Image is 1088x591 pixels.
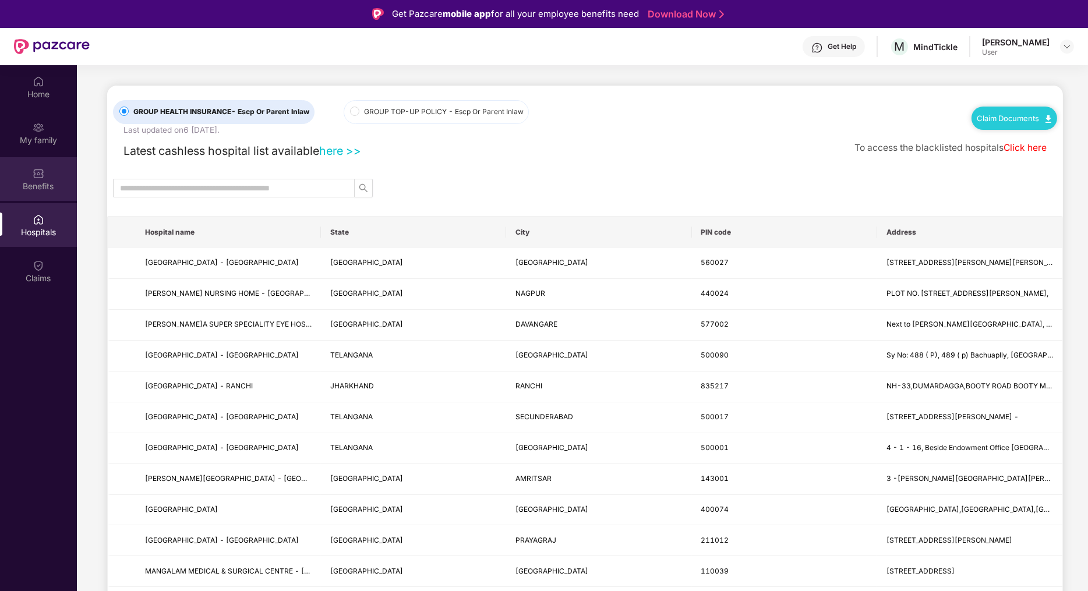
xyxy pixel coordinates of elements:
td: 154/81, Main Bawana Road, Pooth Khurd [877,556,1062,587]
span: [GEOGRAPHIC_DATA] - RANCHI [145,381,253,390]
button: search [354,179,373,197]
span: [GEOGRAPHIC_DATA] - [GEOGRAPHIC_DATA] [145,443,299,452]
span: DAVANGARE [515,320,557,328]
td: NEW DELHI [506,556,691,587]
a: Claim Documents [977,114,1051,123]
td: PUGALIA NURSING HOME - NAGPUR [136,279,321,310]
span: RANCHI [515,381,542,390]
span: - Escp Or Parent Inlaw [448,107,524,116]
td: 3 - Dasondha Singh Road, Lawrence Road Extension [877,464,1062,495]
td: NAYANA SUPER SPECIALITY EYE HOSPITAL AND RESEARCH CENTER - DAVANGERE [136,310,321,341]
th: PIN code [692,217,877,248]
a: Download Now [648,8,720,20]
span: To access the blacklisted hospitals [854,142,1004,153]
td: Mamata Academy of medical sciences Hospital - Hyderabad [136,341,321,371]
td: KARNATAKA [321,248,506,279]
td: HYDERABAD [506,433,691,464]
span: GROUP HEALTH INSURANCE [129,107,314,118]
div: [PERSON_NAME] [982,37,1050,48]
span: [GEOGRAPHIC_DATA] [330,505,403,514]
span: GROUP TOP-UP POLICY [359,107,528,118]
td: TELANGANA [321,341,506,371]
td: GULMOHAR HOSPITAL - RANCHI [136,371,321,402]
td: KARNATAKA [321,310,506,341]
td: SECUNDERABAD [506,402,691,433]
img: svg+xml;base64,PHN2ZyBpZD0iSGVscC0zMngzMiIgeG1sbnM9Imh0dHA6Ly93d3cudzMub3JnLzIwMDAvc3ZnIiB3aWR0aD... [811,42,823,54]
strong: mobile app [443,8,491,19]
td: DELHI [321,556,506,587]
td: JHARKHAND [321,371,506,402]
td: NAYYAR HEART INSTITUTE AND SUPERSPECIALITY HOSPITAL - Amritsar [136,464,321,495]
span: 400074 [701,505,729,514]
img: svg+xml;base64,PHN2ZyBpZD0iRHJvcGRvd24tMzJ4MzIiIHhtbG5zPSJodHRwOi8vd3d3LnczLm9yZy8yMDAwL3N2ZyIgd2... [1062,42,1072,51]
span: [GEOGRAPHIC_DATA] [515,258,588,267]
th: City [506,217,691,248]
span: Address [886,228,1053,237]
span: [STREET_ADDRESS][PERSON_NAME] [886,536,1012,544]
span: M [895,40,905,54]
td: MAHARASHTRA [321,495,506,526]
td: HYDERABAD [506,341,691,371]
span: 500017 [701,412,729,421]
span: [GEOGRAPHIC_DATA] [515,505,588,514]
td: Next to Alur Chandrashekarappa Memorial Hospital, #296/3A, 3B, Stadium road, Davangere-577002. [877,310,1062,341]
span: [GEOGRAPHIC_DATA] [330,474,403,483]
th: Address [877,217,1062,248]
a: Click here [1004,142,1047,153]
span: SECUNDERABAD [515,412,573,421]
td: SRV AGADI HOSPITAL - BANGALORE [136,248,321,279]
th: State [321,217,506,248]
img: svg+xml;base64,PHN2ZyBpZD0iSG9zcGl0YWxzIiB4bWxucz0iaHR0cDovL3d3dy53My5vcmcvMjAwMC9zdmciIHdpZHRoPS... [33,214,44,225]
span: [GEOGRAPHIC_DATA] - [GEOGRAPHIC_DATA] [145,258,299,267]
span: [GEOGRAPHIC_DATA] - [GEOGRAPHIC_DATA] [145,351,299,359]
span: Hospital name [145,228,312,237]
span: 3 -[PERSON_NAME][GEOGRAPHIC_DATA][PERSON_NAME] [886,474,1086,483]
span: PLOT NO. [STREET_ADDRESS][PERSON_NAME], [886,289,1048,298]
td: NH-33,DUMARDAGGA,BOOTY ROAD BOOTY MORE [877,371,1062,402]
span: [STREET_ADDRESS][PERSON_NAME] - [886,412,1019,421]
td: 10-5-682/2, Sai Ranga Towers, Tukaram Gate, Lallaguda - [877,402,1062,433]
div: Get Pazcare for all your employee benefits need [392,7,639,21]
td: PUNJAB [321,464,506,495]
span: 500001 [701,443,729,452]
img: svg+xml;base64,PHN2ZyBpZD0iQmVuZWZpdHMiIHhtbG5zPSJodHRwOi8vd3d3LnczLm9yZy8yMDAwL3N2ZyIgd2lkdGg9Ij... [33,168,44,179]
span: TELANGANA [330,351,373,359]
span: [PERSON_NAME] NURSING HOME - [GEOGRAPHIC_DATA] [145,289,340,298]
td: 4 - 1 - 16, Beside Endowment Office Tilak Road, Abids [877,433,1062,464]
span: search [355,183,372,193]
td: BANGALORE [506,248,691,279]
span: PRAYAGRAJ [515,536,556,544]
span: AMRITSAR [515,474,552,483]
span: NAGPUR [515,289,545,298]
span: [GEOGRAPHIC_DATA] [330,289,403,298]
span: [GEOGRAPHIC_DATA] - [GEOGRAPHIC_DATA] [145,536,299,544]
span: 500090 [701,351,729,359]
span: - Escp Or Parent Inlaw [231,107,309,116]
td: ADITYA HOSPITAL - Hyderabad [136,433,321,464]
div: Get Help [828,42,856,51]
td: MUMBAI [506,495,691,526]
td: 116, pipal gaon, jhalwa, Prayagraj, Uttar Pradesh - 211012 [877,525,1062,556]
td: MGM HOSPITAL AND RESEARCH CENTRE - PRAYAGRAJ [136,525,321,556]
td: UTTAR PRADESH [321,525,506,556]
td: DAVANGARE [506,310,691,341]
td: TELANGANA [321,433,506,464]
span: [GEOGRAPHIC_DATA] [515,351,588,359]
div: MindTickle [913,41,958,52]
span: 577002 [701,320,729,328]
td: PRAYAGRAJ [506,525,691,556]
span: NH-33,DUMARDAGGA,BOOTY ROAD BOOTY MORE [886,381,1060,390]
span: 835217 [701,381,729,390]
span: [GEOGRAPHIC_DATA] - [GEOGRAPHIC_DATA] [145,412,299,421]
img: New Pazcare Logo [14,39,90,54]
span: 143001 [701,474,729,483]
span: [PERSON_NAME][GEOGRAPHIC_DATA] - [GEOGRAPHIC_DATA] [145,474,356,483]
div: Last updated on 6 [DATE] . [123,124,220,136]
td: RANCHI [506,371,691,402]
span: [PERSON_NAME]A SUPER SPECIALITY EYE HOSPITAL AND RESEARCH CENTER - DAVANGERE [145,320,460,328]
span: [GEOGRAPHIC_DATA] [330,320,403,328]
span: [GEOGRAPHIC_DATA] [330,258,403,267]
span: [STREET_ADDRESS][PERSON_NAME][PERSON_NAME], [886,258,1072,267]
img: svg+xml;base64,PHN2ZyBpZD0iSG9tZSIgeG1sbnM9Imh0dHA6Ly93d3cudzMub3JnLzIwMDAvc3ZnIiB3aWR0aD0iMjAiIG... [33,76,44,87]
span: [GEOGRAPHIC_DATA] [145,505,218,514]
